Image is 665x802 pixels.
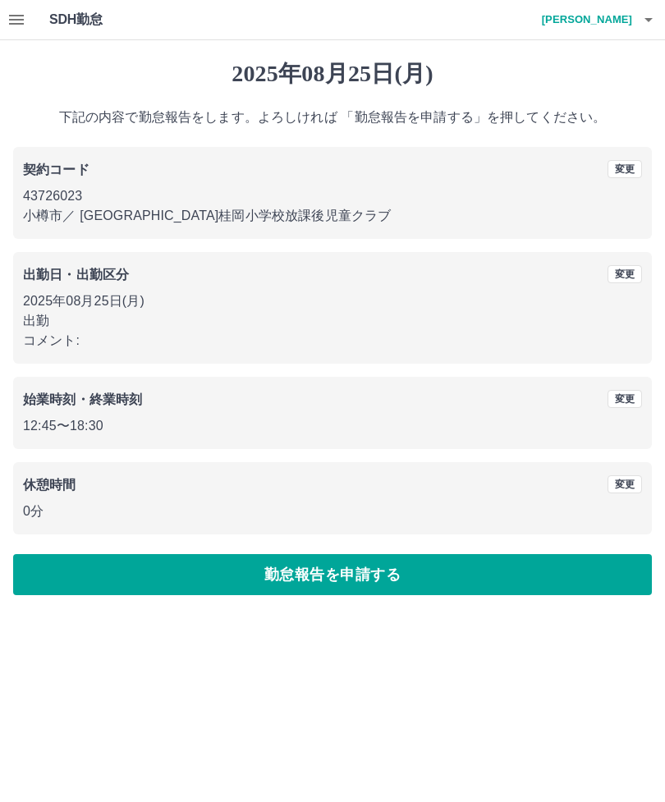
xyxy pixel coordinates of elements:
[23,163,89,176] b: 契約コード
[23,268,129,282] b: 出勤日・出勤区分
[608,475,642,493] button: 変更
[23,478,76,492] b: 休憩時間
[13,108,652,127] p: 下記の内容で勤怠報告をします。よろしければ 「勤怠報告を申請する」を押してください。
[608,160,642,178] button: 変更
[23,392,142,406] b: 始業時刻・終業時刻
[608,390,642,408] button: 変更
[13,554,652,595] button: 勤怠報告を申請する
[23,291,642,311] p: 2025年08月25日(月)
[608,265,642,283] button: 変更
[23,502,642,521] p: 0分
[23,416,642,436] p: 12:45 〜 18:30
[23,206,642,226] p: 小樽市 ／ [GEOGRAPHIC_DATA]桂岡小学校放課後児童クラブ
[23,186,642,206] p: 43726023
[13,60,652,88] h1: 2025年08月25日(月)
[23,331,642,351] p: コメント:
[23,311,642,331] p: 出勤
